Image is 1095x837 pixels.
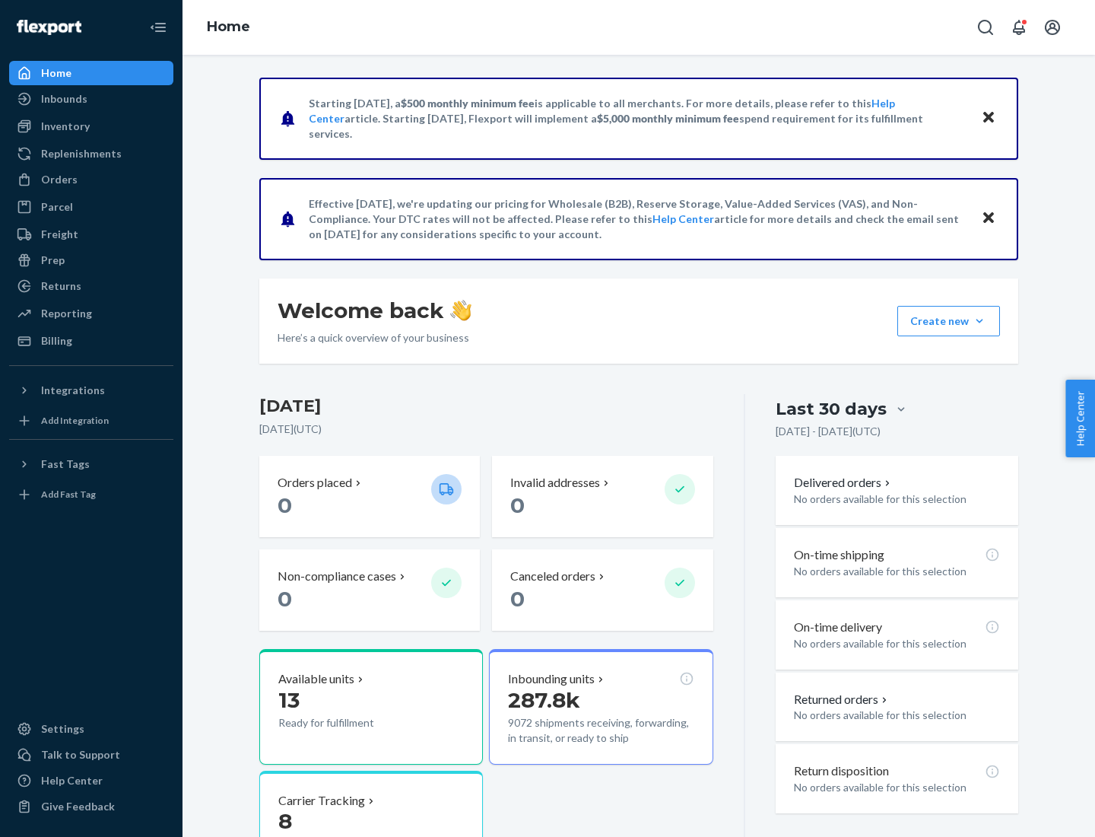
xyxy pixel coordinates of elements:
[259,422,713,437] p: [DATE] ( UTC )
[278,568,396,585] p: Non-compliance cases
[9,167,173,192] a: Orders
[9,274,173,298] a: Returns
[143,12,173,43] button: Close Navigation
[794,708,1000,723] p: No orders available for this selection
[195,5,262,49] ol: breadcrumbs
[492,549,713,631] button: Canceled orders 0
[278,670,354,688] p: Available units
[41,799,115,814] div: Give Feedback
[794,780,1000,795] p: No orders available for this selection
[508,715,693,746] p: 9072 shipments receiving, forwarding, in transit, or ready to ship
[41,227,78,242] div: Freight
[450,300,471,321] img: hand-wave emoji
[41,119,90,134] div: Inventory
[794,619,882,636] p: On-time delivery
[9,769,173,793] a: Help Center
[278,792,365,810] p: Carrier Tracking
[794,636,1000,651] p: No orders available for this selection
[9,717,173,741] a: Settings
[970,12,1001,43] button: Open Search Box
[278,586,292,612] span: 0
[9,114,173,138] a: Inventory
[794,474,893,492] button: Delivered orders
[41,199,73,215] div: Parcel
[979,107,998,129] button: Close
[9,452,173,476] button: Fast Tags
[278,492,292,518] span: 0
[278,474,352,492] p: Orders placed
[41,773,103,788] div: Help Center
[41,747,120,762] div: Talk to Support
[41,383,105,398] div: Integrations
[794,492,1000,507] p: No orders available for this selection
[41,253,65,268] div: Prep
[510,586,525,612] span: 0
[9,142,173,166] a: Replenishments
[9,482,173,507] a: Add Fast Tag
[41,306,92,321] div: Reporting
[652,212,714,225] a: Help Center
[1065,380,1095,457] button: Help Center
[309,196,966,242] p: Effective [DATE], we're updating our pricing for Wholesale (B2B), Reserve Storage, Value-Added Se...
[1004,12,1034,43] button: Open notifications
[278,687,300,713] span: 13
[41,721,84,737] div: Settings
[794,564,1000,579] p: No orders available for this selection
[259,549,480,631] button: Non-compliance cases 0
[9,87,173,111] a: Inbounds
[278,297,471,324] h1: Welcome back
[9,794,173,819] button: Give Feedback
[9,195,173,219] a: Parcel
[278,808,292,834] span: 8
[9,301,173,326] a: Reporting
[9,378,173,403] button: Integrations
[510,474,600,492] p: Invalid addresses
[1037,12,1068,43] button: Open account menu
[510,568,595,585] p: Canceled orders
[9,61,173,85] a: Home
[207,18,250,35] a: Home
[17,20,81,35] img: Flexport logo
[9,222,173,247] a: Freight
[278,715,419,730] p: Ready for fulfillment
[979,208,998,230] button: Close
[309,96,966,142] p: Starting [DATE], a is applicable to all merchants. For more details, please refer to this article...
[259,394,713,418] h3: [DATE]
[794,546,884,564] p: On-time shipping
[259,649,483,765] button: Available units13Ready for fulfillment
[278,330,471,345] p: Here’s a quick overview of your business
[776,424,881,439] p: [DATE] - [DATE] ( UTC )
[776,397,887,421] div: Last 30 days
[597,112,739,125] span: $5,000 monthly minimum fee
[9,743,173,767] a: Talk to Support
[401,97,535,110] span: $500 monthly minimum fee
[508,670,595,688] p: Inbounding units
[508,687,580,713] span: 287.8k
[510,492,525,518] span: 0
[794,762,889,780] p: Return disposition
[41,278,81,294] div: Returns
[41,146,122,161] div: Replenishments
[41,65,71,81] div: Home
[41,91,87,107] div: Inbounds
[492,456,713,537] button: Invalid addresses 0
[41,488,96,501] div: Add Fast Tag
[41,172,78,187] div: Orders
[897,306,1000,336] button: Create new
[489,649,713,765] button: Inbounding units287.8k9072 shipments receiving, forwarding, in transit, or ready to ship
[41,333,72,348] div: Billing
[9,329,173,353] a: Billing
[794,691,890,708] button: Returned orders
[259,456,480,537] button: Orders placed 0
[41,457,90,472] div: Fast Tags
[9,409,173,433] a: Add Integration
[41,414,109,427] div: Add Integration
[9,248,173,272] a: Prep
